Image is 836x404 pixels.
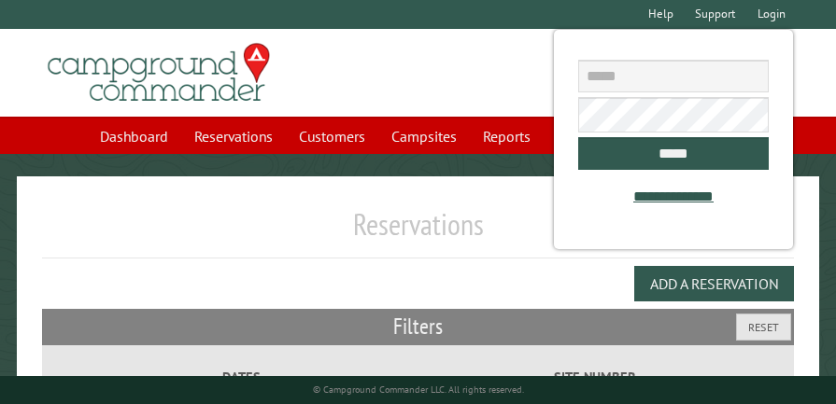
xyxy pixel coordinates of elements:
a: Reservations [183,118,284,154]
a: Customers [288,118,376,154]
button: Reset [736,313,791,341]
a: Dashboard [89,118,179,154]
h2: Filters [42,309,795,344]
a: Campsites [380,118,468,154]
a: Reports [472,118,542,154]
button: Add a Reservation [634,266,794,301]
small: © Campground Commander LLC. All rights reserved. [313,383,524,396]
img: Campground Commander [42,36,276,109]
label: Site Number [421,367,769,388]
h1: Reservations [42,206,795,258]
label: Dates [67,367,415,388]
a: Account [546,118,617,154]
